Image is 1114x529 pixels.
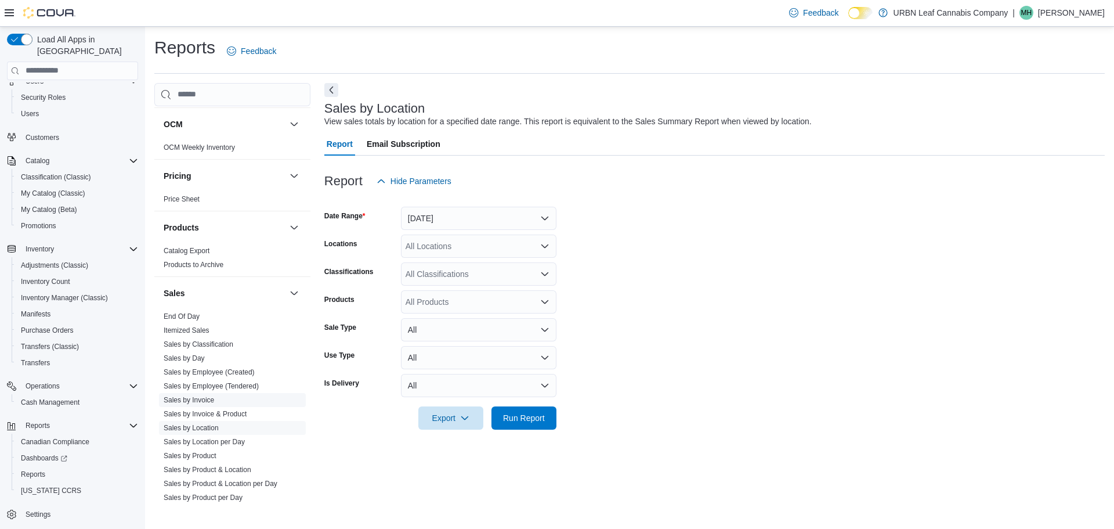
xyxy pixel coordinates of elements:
[164,287,285,299] button: Sales
[324,267,374,276] label: Classifications
[324,83,338,97] button: Next
[16,435,138,449] span: Canadian Compliance
[164,261,223,269] a: Products to Archive
[894,6,1008,20] p: URBN Leaf Cannabis Company
[154,244,310,276] div: Products
[164,452,216,460] a: Sales by Product
[21,419,55,433] button: Reports
[21,437,89,447] span: Canadian Compliance
[12,257,143,274] button: Adjustments (Classic)
[154,36,215,59] h1: Reports
[12,339,143,355] button: Transfers (Classic)
[16,467,50,481] a: Reports
[12,306,143,322] button: Manifests
[12,450,143,466] a: Dashboards
[164,368,255,377] span: Sales by Employee (Created)
[26,421,50,430] span: Reports
[2,153,143,169] button: Catalog
[21,242,138,256] span: Inventory
[16,203,82,217] a: My Catalog (Beta)
[21,131,64,145] a: Customers
[324,211,366,221] label: Date Range
[21,242,59,256] button: Inventory
[164,368,255,376] a: Sales by Employee (Created)
[164,410,247,418] a: Sales by Invoice & Product
[12,169,143,185] button: Classification (Classic)
[12,322,143,339] button: Purchase Orders
[21,454,67,463] span: Dashboards
[16,307,138,321] span: Manifests
[26,382,60,391] span: Operations
[2,241,143,257] button: Inventory
[164,326,209,334] a: Itemized Sales
[2,418,143,434] button: Reports
[21,398,79,407] span: Cash Management
[16,186,90,200] a: My Catalog (Classic)
[21,419,138,433] span: Reports
[16,395,84,409] a: Cash Management
[2,129,143,146] button: Customers
[26,156,49,165] span: Catalog
[16,467,138,481] span: Reports
[16,484,138,498] span: Washington CCRS
[164,438,245,446] a: Sales by Location per Day
[12,466,143,483] button: Reports
[540,269,549,279] button: Open list of options
[848,7,873,19] input: Dark Mode
[164,395,214,405] span: Sales by Invoice
[16,203,138,217] span: My Catalog (Beta)
[26,244,54,254] span: Inventory
[164,423,219,433] span: Sales by Location
[241,45,276,57] span: Feedback
[164,143,235,152] span: OCM Weekly Inventory
[1021,6,1032,20] span: MH
[16,435,94,449] a: Canadian Compliance
[21,261,88,270] span: Adjustments (Classic)
[164,493,243,502] span: Sales by Product per Day
[324,323,356,332] label: Sale Type
[21,486,81,495] span: [US_STATE] CCRS
[2,506,143,523] button: Settings
[164,143,235,152] a: OCM Weekly Inventory
[16,484,86,498] a: [US_STATE] CCRS
[164,480,277,488] a: Sales by Product & Location per Day
[16,170,138,184] span: Classification (Classic)
[16,291,138,305] span: Inventory Manager (Classic)
[164,382,259,390] a: Sales by Employee (Tendered)
[324,379,359,388] label: Is Delivery
[324,351,355,360] label: Use Type
[372,170,456,193] button: Hide Parameters
[164,260,223,269] span: Products to Archive
[16,340,84,354] a: Transfers (Classic)
[164,326,209,335] span: Itemized Sales
[21,326,74,335] span: Purchase Orders
[12,106,143,122] button: Users
[21,379,138,393] span: Operations
[21,507,138,521] span: Settings
[21,130,138,145] span: Customers
[16,395,138,409] span: Cash Management
[425,406,476,430] span: Export
[12,201,143,218] button: My Catalog (Beta)
[324,174,363,188] h3: Report
[164,195,200,203] a: Price Sheet
[12,355,143,371] button: Transfers
[324,239,357,249] label: Locations
[491,406,556,430] button: Run Report
[21,508,55,521] a: Settings
[16,275,138,289] span: Inventory Count
[164,170,191,182] h3: Pricing
[26,133,59,142] span: Customers
[287,286,301,300] button: Sales
[21,358,50,368] span: Transfers
[401,346,556,369] button: All
[164,354,205,362] a: Sales by Day
[21,470,45,479] span: Reports
[503,412,545,424] span: Run Report
[1012,6,1015,20] p: |
[164,382,259,391] span: Sales by Employee (Tendered)
[16,219,61,233] a: Promotions
[164,424,219,432] a: Sales by Location
[21,109,39,118] span: Users
[287,169,301,183] button: Pricing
